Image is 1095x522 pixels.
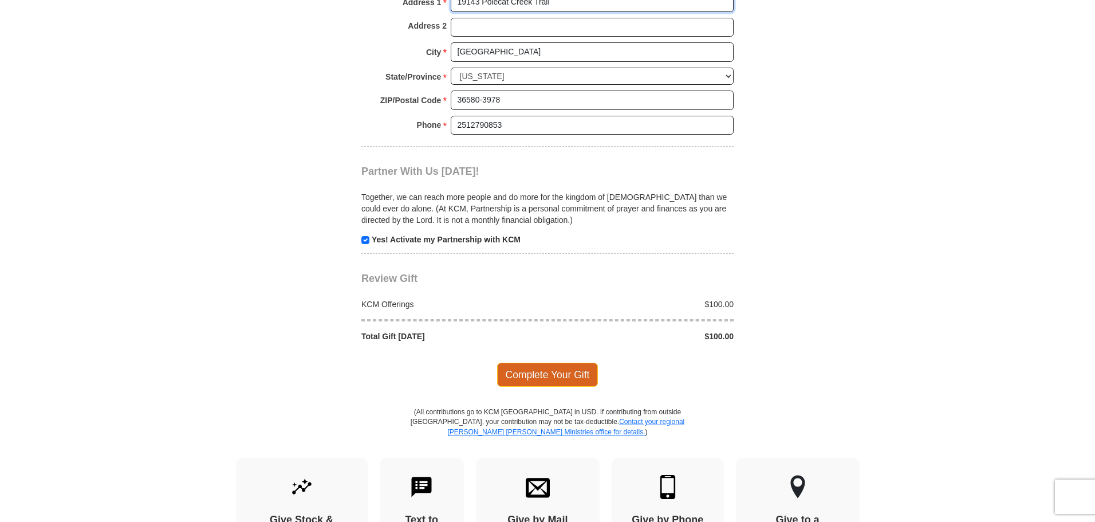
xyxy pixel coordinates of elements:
[356,299,548,310] div: KCM Offerings
[790,475,806,499] img: other-region
[447,418,684,435] a: Contact your regional [PERSON_NAME] [PERSON_NAME] Ministries office for details.
[409,475,434,499] img: text-to-give.svg
[417,117,442,133] strong: Phone
[290,475,314,499] img: give-by-stock.svg
[361,273,417,284] span: Review Gift
[372,235,521,244] strong: Yes! Activate my Partnership with KCM
[547,299,740,310] div: $100.00
[408,18,447,34] strong: Address 2
[385,69,441,85] strong: State/Province
[497,363,598,387] span: Complete Your Gift
[410,407,685,457] p: (All contributions go to KCM [GEOGRAPHIC_DATA] in USD. If contributing from outside [GEOGRAPHIC_D...
[361,166,479,177] span: Partner With Us [DATE]!
[526,475,550,499] img: envelope.svg
[361,191,734,226] p: Together, we can reach more people and do more for the kingdom of [DEMOGRAPHIC_DATA] than we coul...
[426,44,441,60] strong: City
[656,475,680,499] img: mobile.svg
[380,92,442,108] strong: ZIP/Postal Code
[356,331,548,342] div: Total Gift [DATE]
[547,331,740,342] div: $100.00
